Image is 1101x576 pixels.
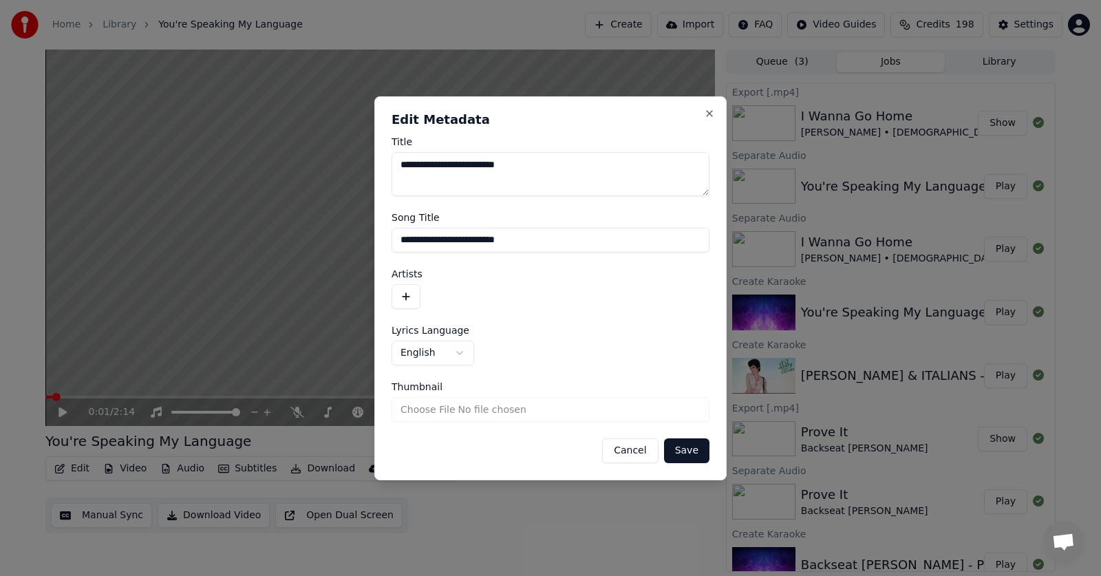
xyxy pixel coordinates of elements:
[664,438,709,463] button: Save
[392,213,709,222] label: Song Title
[602,438,658,463] button: Cancel
[392,382,442,392] span: Thumbnail
[392,137,709,147] label: Title
[392,114,709,126] h2: Edit Metadata
[392,269,709,279] label: Artists
[392,326,469,335] span: Lyrics Language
